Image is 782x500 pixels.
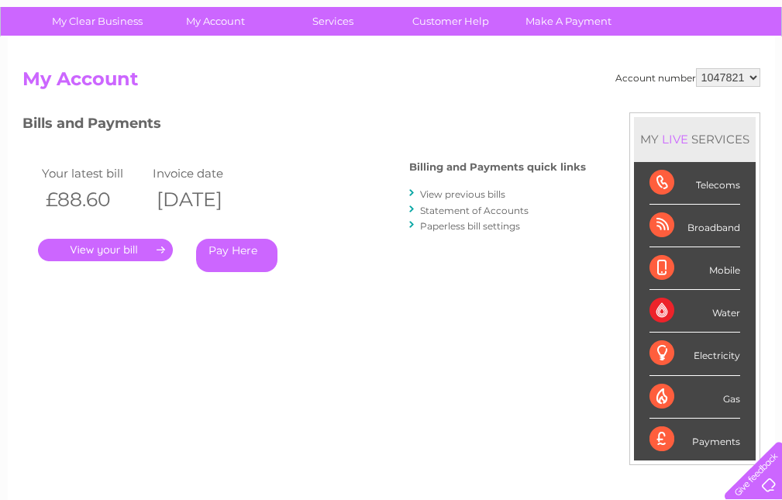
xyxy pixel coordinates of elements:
td: Your latest bill [38,163,150,184]
div: Account number [615,68,760,87]
th: £88.60 [38,184,150,216]
a: Contact [679,66,717,78]
a: Statement of Accounts [420,205,529,216]
h4: Billing and Payments quick links [409,161,586,173]
a: 0333 014 3131 [490,8,597,27]
a: Make A Payment [505,7,632,36]
a: Log out [731,66,767,78]
div: LIVE [659,132,691,147]
div: Telecoms [649,162,740,205]
a: Blog [647,66,670,78]
a: Water [509,66,539,78]
div: Water [649,290,740,333]
h3: Bills and Payments [22,112,586,140]
div: Payments [649,419,740,460]
a: My Account [151,7,279,36]
a: . [38,239,173,261]
a: Paperless bill settings [420,220,520,232]
div: Clear Business is a trading name of Verastar Limited (registered in [GEOGRAPHIC_DATA] No. 3667643... [26,9,758,75]
a: Telecoms [591,66,638,78]
h2: My Account [22,68,760,98]
div: Gas [649,376,740,419]
div: MY SERVICES [634,117,756,161]
div: Broadband [649,205,740,247]
a: Pay Here [196,239,277,272]
a: Customer Help [387,7,515,36]
img: logo.png [27,40,106,88]
a: Energy [548,66,582,78]
div: Mobile [649,247,740,290]
a: Services [269,7,397,36]
td: Invoice date [149,163,260,184]
div: Electricity [649,333,740,375]
a: View previous bills [420,188,505,200]
th: [DATE] [149,184,260,216]
a: My Clear Business [33,7,161,36]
